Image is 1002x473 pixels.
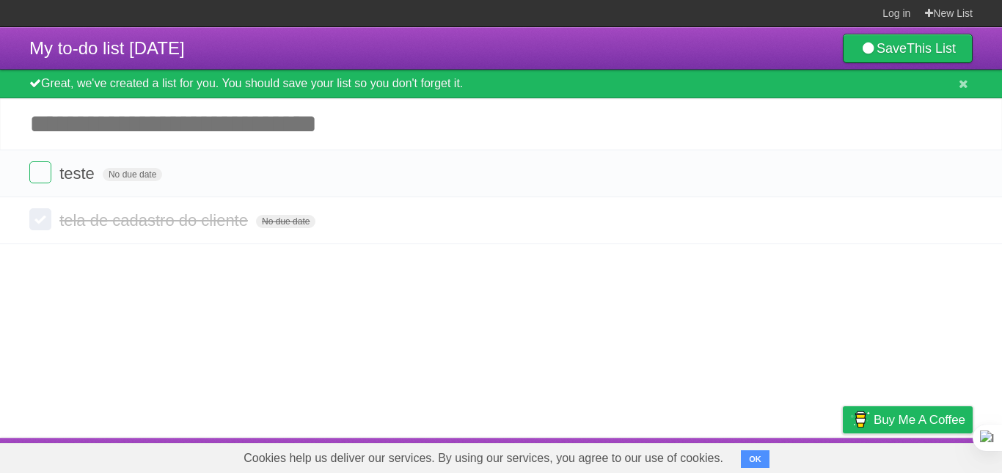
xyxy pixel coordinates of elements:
a: Terms [774,441,806,469]
span: No due date [256,215,315,228]
a: Suggest a feature [880,441,973,469]
label: Done [29,161,51,183]
a: SaveThis List [843,34,973,63]
span: No due date [103,168,162,181]
span: My to-do list [DATE] [29,38,185,58]
span: Buy me a coffee [874,407,965,433]
img: Buy me a coffee [850,407,870,432]
span: Cookies help us deliver our services. By using our services, you agree to our use of cookies. [229,444,738,473]
a: Privacy [824,441,862,469]
b: This List [907,41,956,56]
a: Developers [696,441,756,469]
label: Done [29,208,51,230]
button: OK [741,450,769,468]
span: tela de cadastro do cliente [59,211,252,230]
a: Buy me a coffee [843,406,973,433]
a: About [648,441,679,469]
span: teste [59,164,98,183]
